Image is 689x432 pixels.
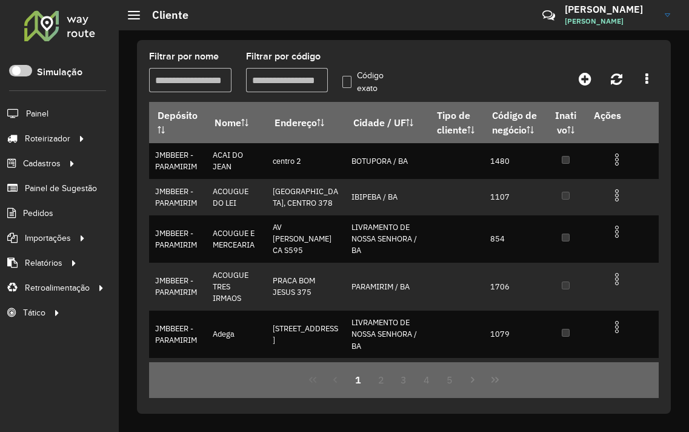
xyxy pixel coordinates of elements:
[585,103,658,128] th: Ações
[415,368,438,391] button: 4
[206,358,266,394] td: ADEGA DO WILLIAN
[149,179,206,215] td: JMBBEER - PARAMIRIM
[25,232,71,245] span: Importações
[23,306,45,319] span: Tático
[206,311,266,359] td: Adega
[246,49,321,64] label: Filtrar por código
[267,143,345,179] td: centro 2
[149,49,219,64] label: Filtrar por nome
[345,263,428,311] td: PARAMIRIM / BA
[393,368,416,391] button: 3
[206,179,266,215] td: ACOUGUE DO LEI
[345,215,428,263] td: LIVRAMENTO DE NOSSA SENHORA / BA
[484,311,546,359] td: 1079
[25,282,90,294] span: Retroalimentação
[267,311,345,359] td: [STREET_ADDRESS]
[547,103,585,143] th: Inativo
[345,358,428,394] td: CATURAMA / BA
[267,103,345,143] th: Endereço
[484,368,507,391] button: Last Page
[345,103,428,143] th: Cidade / UF
[565,4,656,15] h3: [PERSON_NAME]
[484,358,546,394] td: 1709
[206,263,266,311] td: ACOUGUE TRES IRMAOS
[206,103,266,143] th: Nome
[149,143,206,179] td: JMBBEER - PARAMIRIM
[370,368,393,391] button: 2
[484,179,546,215] td: 1107
[26,107,48,120] span: Painel
[37,65,82,79] label: Simulação
[149,358,206,394] td: JMBBEER - PARAMIRIM
[149,215,206,263] td: JMBBEER - PARAMIRIM
[267,179,345,215] td: [GEOGRAPHIC_DATA], CENTRO 378
[345,143,428,179] td: BOTUPORA / BA
[438,368,461,391] button: 5
[428,103,484,143] th: Tipo de cliente
[140,8,188,22] h2: Cliente
[345,311,428,359] td: LIVRAMENTO DE NOSSA SENHORA / BA
[23,207,53,220] span: Pedidos
[536,2,562,29] a: Contato Rápido
[484,143,546,179] td: 1480
[25,132,70,145] span: Roteirizador
[484,103,546,143] th: Código de negócio
[267,215,345,263] td: AV [PERSON_NAME] CA S595
[206,143,266,179] td: ACAI DO JEAN
[149,311,206,359] td: JMBBEER - PARAMIRIM
[347,368,370,391] button: 1
[342,69,392,95] label: Código exato
[461,368,484,391] button: Next Page
[25,182,97,195] span: Painel de Sugestão
[149,263,206,311] td: JMBBEER - PARAMIRIM
[398,4,524,36] div: Críticas? Dúvidas? Elogios? Sugestões? Entre em contato conosco!
[206,215,266,263] td: ACOUGUE E MERCEARIA
[484,215,546,263] td: 854
[23,157,61,170] span: Cadastros
[267,263,345,311] td: PRACA BOM JESUS 375
[484,263,546,311] td: 1706
[267,358,345,394] td: POVOADO MURRIMHO 1154
[25,257,62,269] span: Relatórios
[149,103,206,143] th: Depósito
[565,16,656,27] span: [PERSON_NAME]
[345,179,428,215] td: IBIPEBA / BA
